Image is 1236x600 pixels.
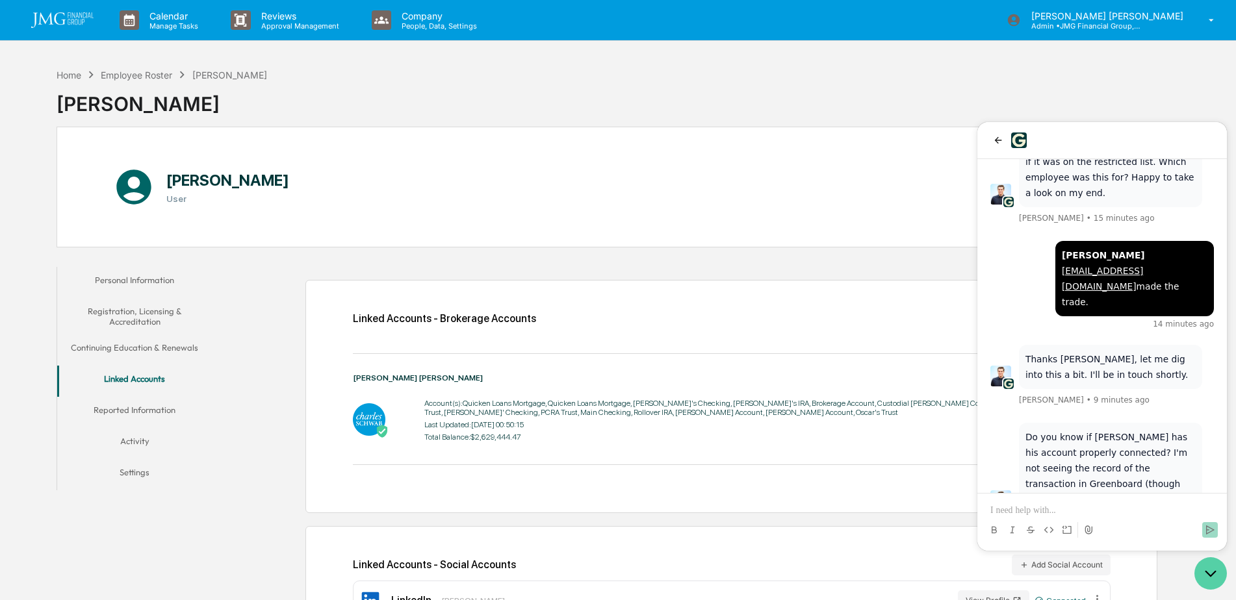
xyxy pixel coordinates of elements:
[391,10,483,21] p: Company
[391,21,483,31] p: People, Data, Settings
[57,69,81,81] div: Home
[353,555,1111,575] div: Linked Accounts - Social Accounts
[424,432,1111,442] div: Total Balance: $2,629,444.47
[977,122,1227,551] iframe: Customer support window
[1021,10,1190,21] p: [PERSON_NAME] [PERSON_NAME]
[57,82,267,116] div: [PERSON_NAME]
[1012,555,1111,575] button: Add Social Account
[251,21,346,31] p: Approval Management
[353,403,385,436] img: Charles Schwab - Active
[251,10,346,21] p: Reviews
[57,267,212,491] div: secondary tabs example
[139,10,205,21] p: Calendar
[57,298,212,335] button: Registration, Licensing & Accreditation
[376,425,389,438] img: Active
[353,373,1111,382] div: [PERSON_NAME] [PERSON_NAME]
[31,12,94,28] img: logo
[57,267,212,298] button: Personal Information
[1194,557,1230,592] iframe: Open customer support
[166,194,289,204] h3: User
[57,428,212,459] button: Activity
[139,21,205,31] p: Manage Tasks
[424,399,1111,417] div: Account(s): Quicken Loans Mortgage, Quicken Loans Mortgage, [PERSON_NAME]'s Checking, [PERSON_NAM...
[424,420,1111,429] div: Last Updated: [DATE] 00:50:15
[57,334,212,366] button: Continuing Education & Renewals
[1021,21,1142,31] p: Admin • JMG Financial Group, Ltd.
[57,459,212,490] button: Settings
[57,366,212,397] button: Linked Accounts
[353,312,536,325] div: Linked Accounts - Brokerage Accounts
[192,69,267,81] div: [PERSON_NAME]
[166,171,289,190] h1: [PERSON_NAME]
[101,69,172,81] div: Employee Roster
[57,397,212,428] button: Reported Information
